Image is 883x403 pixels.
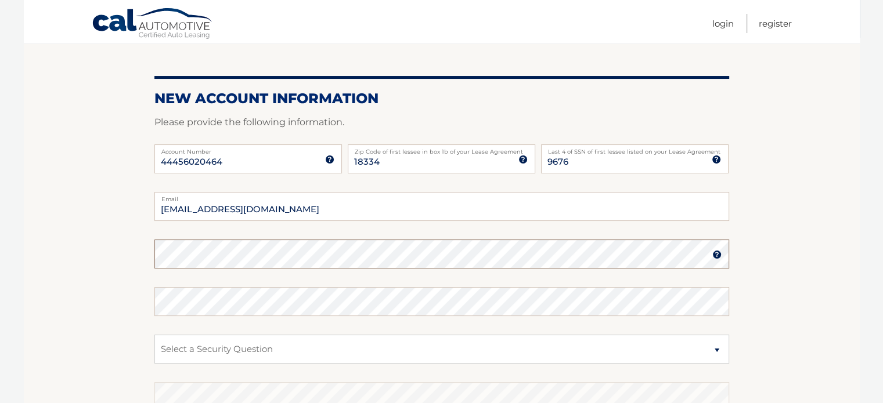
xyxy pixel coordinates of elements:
[712,155,721,164] img: tooltip.svg
[348,144,535,173] input: Zip Code
[712,250,722,259] img: tooltip.svg
[154,90,729,107] h2: New Account Information
[759,14,792,33] a: Register
[518,155,528,164] img: tooltip.svg
[541,144,729,154] label: Last 4 of SSN of first lessee listed on your Lease Agreement
[154,192,729,201] label: Email
[325,155,334,164] img: tooltip.svg
[154,114,729,130] p: Please provide the following information.
[712,14,734,33] a: Login
[154,192,729,221] input: Email
[154,144,342,154] label: Account Number
[154,144,342,173] input: Account Number
[541,144,729,173] input: SSN or EIN (last 4 digits only)
[92,8,214,41] a: Cal Automotive
[348,144,535,154] label: Zip Code of first lessee in box 1b of your Lease Agreement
